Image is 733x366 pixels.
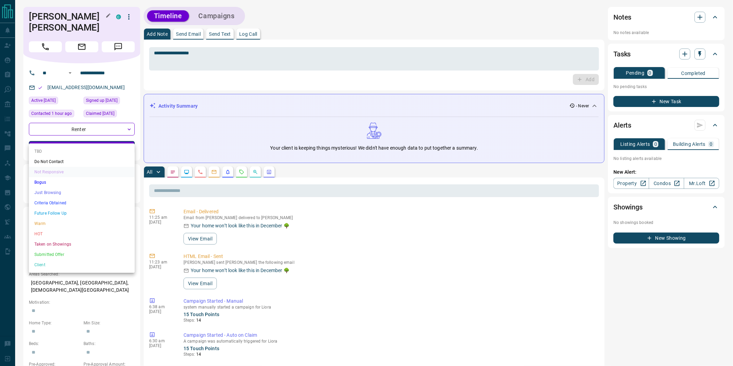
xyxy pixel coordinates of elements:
[29,260,135,270] li: Client
[29,249,135,260] li: Submitted Offer
[29,239,135,249] li: Taken on Showings
[29,229,135,239] li: HOT
[29,218,135,229] li: Warm
[29,187,135,198] li: Just Browsing
[29,208,135,218] li: Future Follow Up
[29,198,135,208] li: Criteria Obtained
[29,146,135,157] li: TBD
[29,177,135,187] li: Bogus
[29,157,135,167] li: Do Not Contact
